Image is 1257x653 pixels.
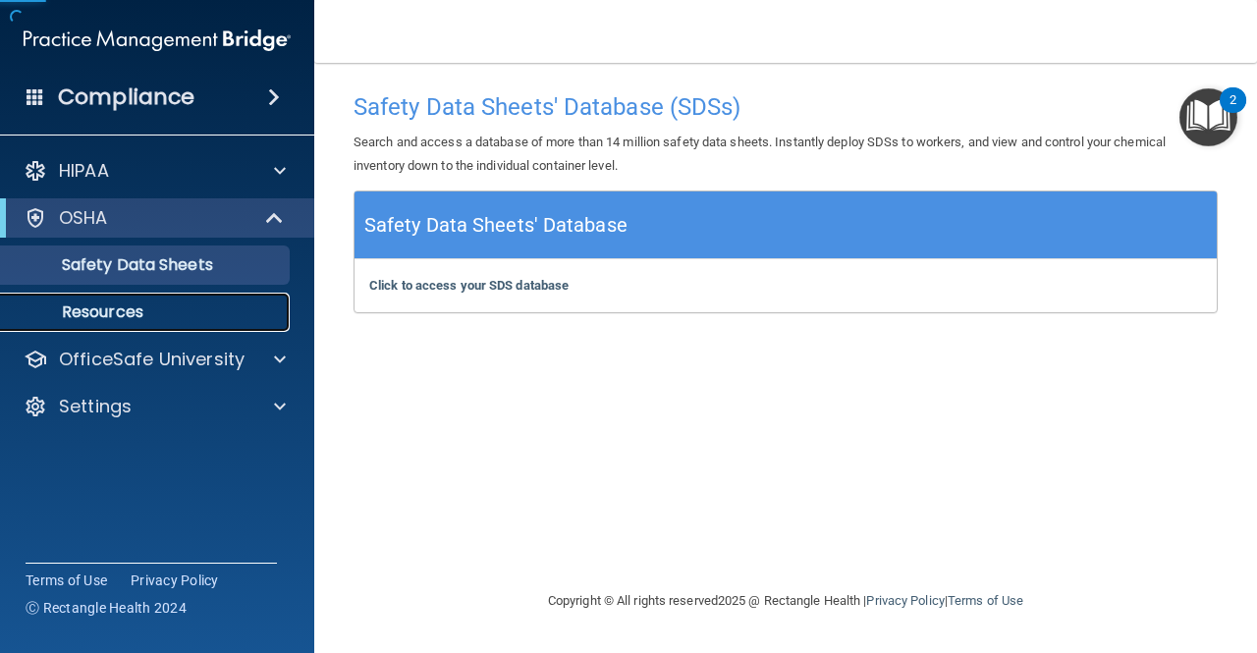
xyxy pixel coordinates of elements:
[59,206,108,230] p: OSHA
[26,598,187,618] span: Ⓒ Rectangle Health 2024
[24,348,286,371] a: OfficeSafe University
[59,395,132,418] p: Settings
[59,348,245,371] p: OfficeSafe University
[24,159,286,183] a: HIPAA
[13,302,281,322] p: Resources
[13,255,281,275] p: Safety Data Sheets
[1230,100,1236,126] div: 2
[369,278,569,293] a: Click to access your SDS database
[24,21,291,60] img: PMB logo
[24,395,286,418] a: Settings
[354,131,1218,178] p: Search and access a database of more than 14 million safety data sheets. Instantly deploy SDSs to...
[354,94,1218,120] h4: Safety Data Sheets' Database (SDSs)
[427,570,1144,632] div: Copyright © All rights reserved 2025 @ Rectangle Health | |
[58,83,194,111] h4: Compliance
[1179,88,1237,146] button: Open Resource Center, 2 new notifications
[26,571,107,590] a: Terms of Use
[364,208,628,243] h5: Safety Data Sheets' Database
[866,593,944,608] a: Privacy Policy
[948,593,1023,608] a: Terms of Use
[131,571,219,590] a: Privacy Policy
[59,159,109,183] p: HIPAA
[24,206,285,230] a: OSHA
